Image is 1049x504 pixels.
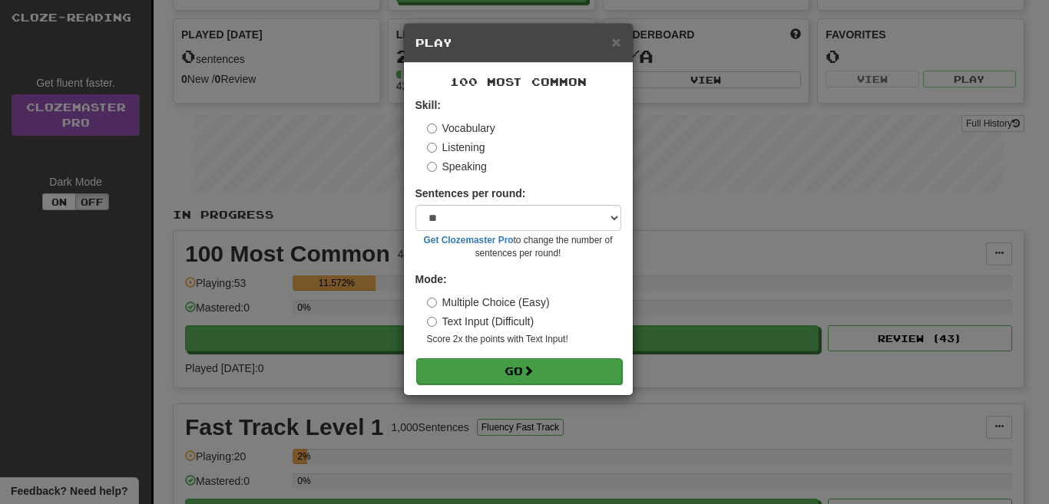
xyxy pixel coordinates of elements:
[427,162,437,172] input: Speaking
[427,120,495,136] label: Vocabulary
[415,234,621,260] small: to change the number of sentences per round!
[427,314,534,329] label: Text Input (Difficult)
[427,333,621,346] small: Score 2x the points with Text Input !
[427,295,550,310] label: Multiple Choice (Easy)
[424,235,514,245] a: Get Clozemaster Pro
[416,358,622,384] button: Go
[427,317,437,327] input: Text Input (Difficult)
[427,124,437,133] input: Vocabulary
[427,140,485,155] label: Listening
[611,33,620,51] span: ×
[427,298,437,308] input: Multiple Choice (Easy)
[427,159,487,174] label: Speaking
[415,186,526,201] label: Sentences per round:
[415,35,621,51] h5: Play
[415,273,447,285] strong: Mode:
[415,99,441,111] strong: Skill:
[450,75,587,88] span: 100 Most Common
[427,143,437,153] input: Listening
[611,34,620,50] button: Close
